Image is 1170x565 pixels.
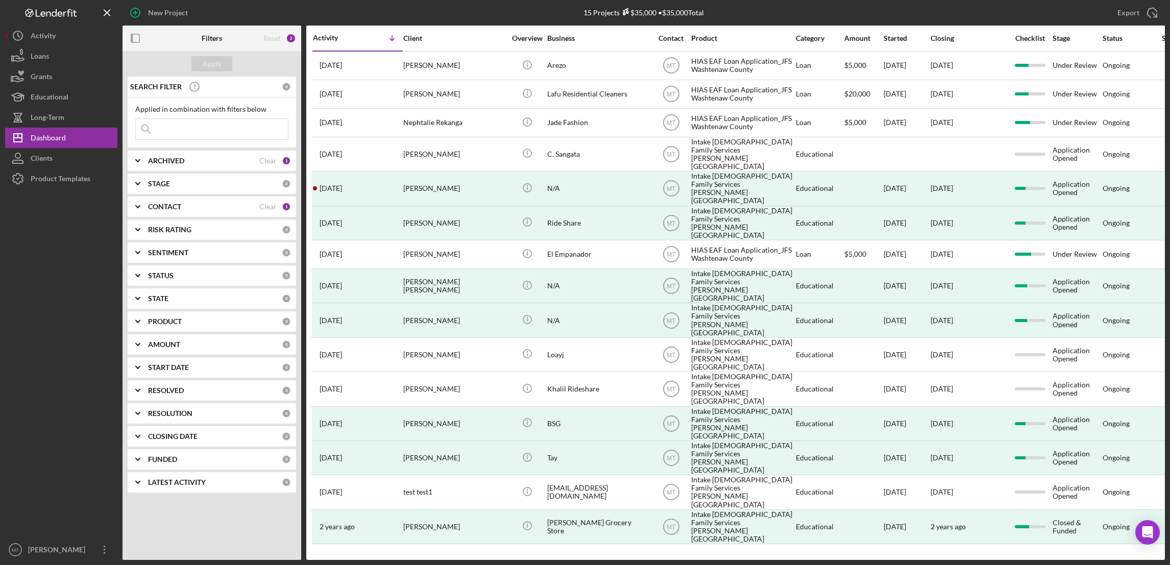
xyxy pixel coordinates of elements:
time: 2025-02-20 18:34 [320,488,342,496]
div: [PERSON_NAME] [PERSON_NAME] [403,269,505,302]
time: 2025-06-13 18:06 [320,61,342,69]
div: Ongoing [1103,150,1130,158]
div: 1 [282,202,291,211]
div: Export [1117,3,1139,23]
div: Loan [796,81,843,108]
div: [DATE] [884,476,930,508]
div: Product [691,34,793,42]
div: Product Templates [31,168,90,191]
div: Closing [931,34,1007,42]
div: Under Review [1053,81,1102,108]
div: [EMAIL_ADDRESS][DOMAIN_NAME] [547,476,649,508]
div: Educational [796,510,843,543]
button: Dashboard [5,128,117,148]
div: [PERSON_NAME] [403,407,505,440]
time: [DATE] [931,419,953,428]
div: Under Review [1053,241,1102,268]
div: Intake [DEMOGRAPHIC_DATA] Family Services [PERSON_NAME][GEOGRAPHIC_DATA] [691,172,793,205]
div: Nephtalie Rekanga [403,109,505,136]
time: [DATE] [931,118,953,127]
div: Intake [DEMOGRAPHIC_DATA] Family Services [PERSON_NAME][GEOGRAPHIC_DATA] [691,476,793,508]
time: [DATE] [931,218,953,227]
div: Category [796,34,843,42]
div: Ongoing [1103,351,1130,359]
div: Educational [796,304,843,336]
div: 0 [282,179,291,188]
div: Status [1103,34,1152,42]
div: Ongoing [1103,454,1130,462]
a: Clients [5,148,117,168]
a: Loans [5,46,117,66]
div: Application Opened [1053,476,1102,508]
time: [DATE] [931,281,953,290]
div: Under Review [1053,109,1102,136]
div: Educational [796,441,843,474]
div: Ongoing [1103,219,1130,227]
div: 0 [282,317,291,326]
text: MT [667,185,676,192]
text: MT [667,455,676,462]
div: New Project [148,3,188,23]
div: N/A [547,304,649,336]
div: [PERSON_NAME] [403,52,505,79]
time: 2025-03-07 16:32 [320,282,342,290]
div: Ongoing [1103,385,1130,393]
text: MT [667,219,676,227]
time: 2025-03-07 16:08 [320,316,342,325]
div: Application Opened [1053,138,1102,170]
div: Educational [31,87,68,110]
button: Educational [5,87,117,107]
b: START DATE [148,363,189,372]
div: Lafu Residential Cleaners [547,81,649,108]
div: Ongoing [1103,118,1130,127]
div: [PERSON_NAME] [403,373,505,405]
div: Business [547,34,649,42]
div: [PERSON_NAME] [403,304,505,336]
div: Activity [31,26,56,48]
div: Tay [547,441,649,474]
b: SENTIMENT [148,249,188,257]
div: [DATE] [884,269,930,302]
time: [DATE] [931,89,953,98]
div: Reset [263,34,281,42]
time: [DATE] [931,184,953,192]
div: Loan [796,241,843,268]
div: Khalil Rideshare [547,373,649,405]
a: Grants [5,66,117,87]
b: PRODUCT [148,317,182,326]
button: Product Templates [5,168,117,189]
div: [DATE] [884,172,930,205]
div: 0 [282,478,291,487]
div: 1 [282,156,291,165]
div: [PERSON_NAME] Grocery Store [547,510,649,543]
text: MT [667,420,676,427]
text: MT [667,317,676,324]
b: CONTACT [148,203,181,211]
text: MT [667,283,676,290]
div: Application Opened [1053,407,1102,440]
div: [DATE] [884,510,930,543]
div: Loan [796,109,843,136]
div: Stage [1053,34,1102,42]
div: Apply [203,56,222,71]
b: AMOUNT [148,340,180,349]
div: Intake [DEMOGRAPHIC_DATA] Family Services [PERSON_NAME][GEOGRAPHIC_DATA] [691,407,793,440]
div: 0 [282,248,291,257]
time: 2023-11-06 16:40 [320,523,355,531]
div: Application Opened [1053,373,1102,405]
div: Educational [796,172,843,205]
time: 2025-03-04 16:04 [320,385,342,393]
b: RESOLUTION [148,409,192,417]
div: Intake [DEMOGRAPHIC_DATA] Family Services [PERSON_NAME][GEOGRAPHIC_DATA] [691,338,793,371]
button: New Project [123,3,198,23]
b: SEARCH FILTER [130,83,182,91]
text: MT [667,352,676,359]
text: MT [667,91,676,98]
b: STATE [148,294,168,303]
div: Intake [DEMOGRAPHIC_DATA] Family Services [PERSON_NAME][GEOGRAPHIC_DATA] [691,304,793,336]
a: Activity [5,26,117,46]
div: [DATE] [884,373,930,405]
div: Educational [796,407,843,440]
text: MT [667,151,676,158]
div: Grants [31,66,52,89]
